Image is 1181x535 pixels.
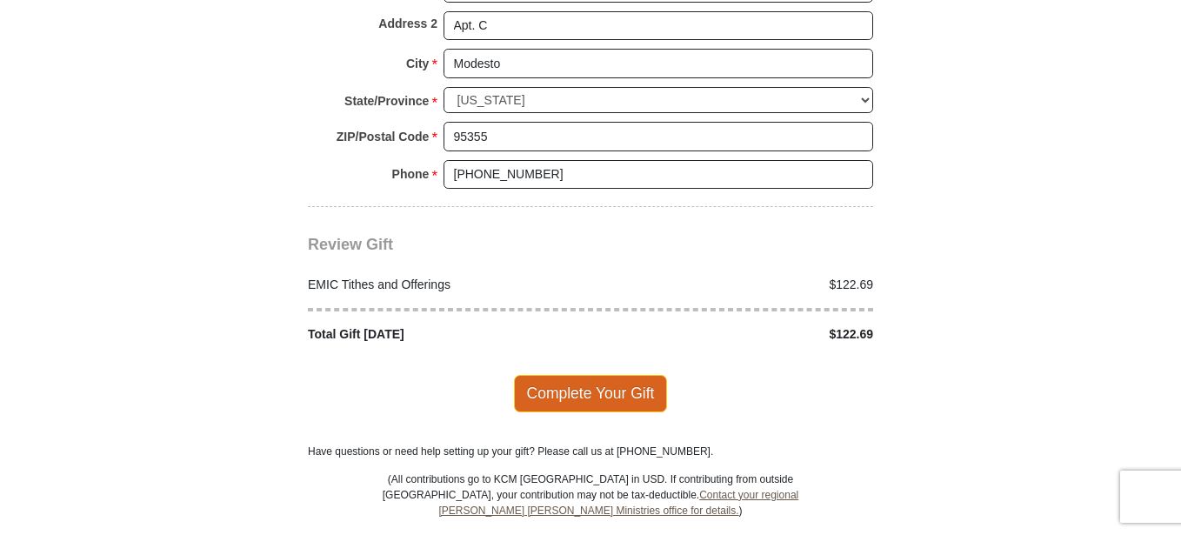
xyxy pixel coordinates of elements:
strong: State/Province [344,89,429,113]
strong: Phone [392,162,430,186]
a: Contact your regional [PERSON_NAME] [PERSON_NAME] Ministries office for details. [438,489,798,517]
div: $122.69 [590,276,883,294]
span: Review Gift [308,236,393,253]
div: $122.69 [590,325,883,344]
p: Have questions or need help setting up your gift? Please call us at [PHONE_NUMBER]. [308,444,873,459]
span: Complete Your Gift [514,375,668,411]
strong: ZIP/Postal Code [337,124,430,149]
div: EMIC Tithes and Offerings [299,276,591,294]
strong: City [406,51,429,76]
strong: Address 2 [378,11,437,36]
div: Total Gift [DATE] [299,325,591,344]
